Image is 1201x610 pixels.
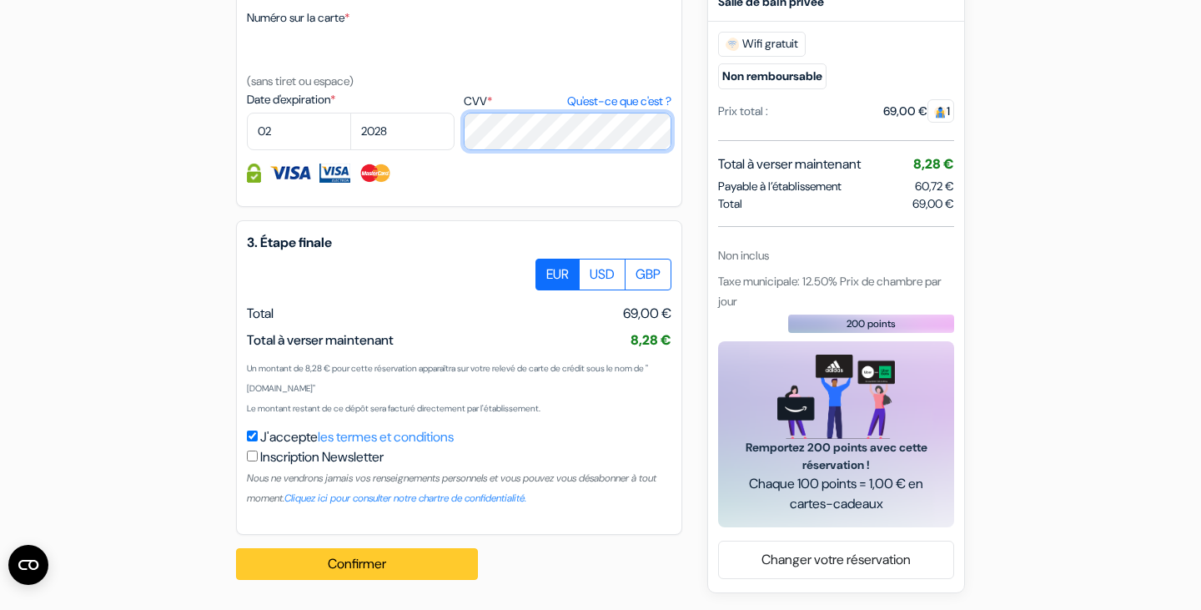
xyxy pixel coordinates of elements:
img: Visa [269,164,311,183]
label: EUR [535,259,580,290]
img: guest.svg [934,106,947,118]
img: Master Card [359,164,393,183]
a: les termes et conditions [318,428,454,446]
img: Visa Electron [319,164,349,183]
span: Total à verser maintenant [718,154,861,174]
small: Le montant restant de ce dépôt sera facturé directement par l'établissement. [247,403,540,414]
div: Prix total : [718,103,768,120]
label: Inscription Newsletter [260,447,384,467]
label: Date d'expiration [247,91,455,108]
span: Taxe municipale: 12.50% Prix de chambre par jour [718,274,942,309]
a: Qu'est-ce que c'est ? [567,93,671,110]
small: Non remboursable [718,63,827,89]
span: 200 points [847,316,896,331]
span: Total [247,305,274,322]
a: Changer votre réservation [719,544,953,576]
span: Chaque 100 points = 1,00 € en cartes-cadeaux [738,474,934,514]
div: Non inclus [718,247,954,265]
img: free_wifi.svg [726,38,739,51]
div: Basic radio toggle button group [536,259,671,290]
label: USD [579,259,626,290]
button: Confirmer [236,548,478,580]
span: Total à verser maintenant [247,331,394,349]
span: Payable à l’établissement [718,178,842,195]
label: J'accepte [260,427,454,447]
span: Wifi gratuit [718,32,806,57]
small: Un montant de 8,28 € pour cette réservation apparaîtra sur votre relevé de carte de crédit sous l... [247,363,648,394]
img: gift_card_hero_new.png [777,355,895,439]
span: 8,28 € [631,331,671,349]
small: Nous ne vendrons jamais vos renseignements personnels et vous pouvez vous désabonner à tout moment. [247,471,656,505]
button: Ouvrir le widget CMP [8,545,48,585]
label: GBP [625,259,671,290]
span: 60,72 € [915,179,954,194]
span: 69,00 € [623,304,671,324]
label: Numéro sur la carte [247,9,349,27]
small: (sans tiret ou espace) [247,73,354,88]
label: CVV [464,93,671,110]
div: 69,00 € [883,103,954,120]
span: 8,28 € [913,155,954,173]
span: Total [718,195,742,213]
a: Cliquez ici pour consulter notre chartre de confidentialité. [284,492,526,505]
h5: 3. Étape finale [247,234,671,250]
span: Remportez 200 points avec cette réservation ! [738,439,934,474]
img: Information de carte de crédit entièrement encryptée et sécurisée [247,164,261,183]
span: 1 [927,99,954,123]
span: 69,00 € [912,195,954,213]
